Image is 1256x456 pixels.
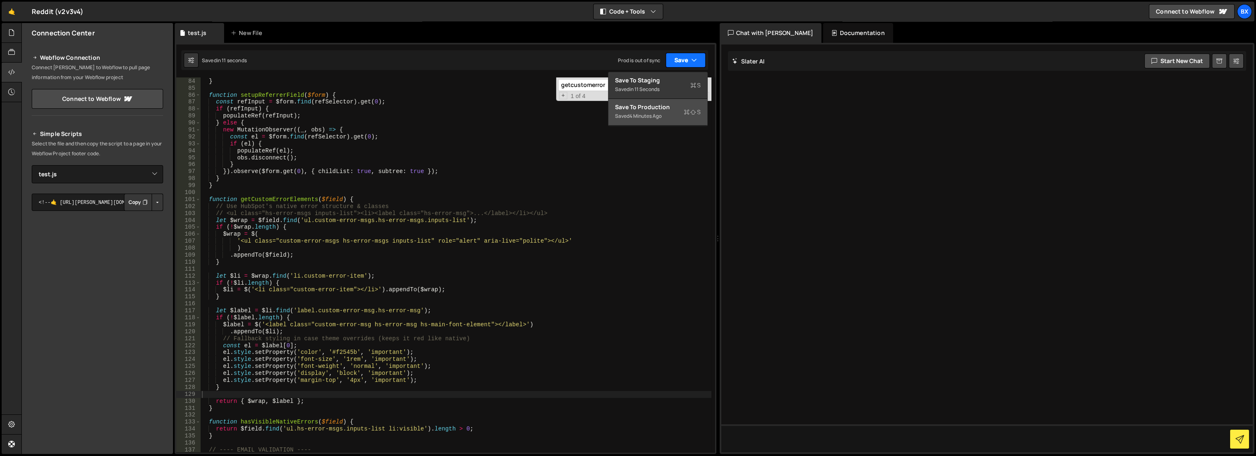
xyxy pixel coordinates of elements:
div: 96 [176,161,201,168]
div: 103 [176,210,201,217]
div: 91 [176,126,201,133]
div: New File [231,29,265,37]
div: 126 [176,370,201,377]
div: 131 [176,405,201,412]
div: 84 [176,78,201,85]
div: 116 [176,300,201,307]
div: 101 [176,196,201,203]
div: 106 [176,231,201,238]
p: Select the file and then copy the script to a page in your Webflow Project footer code. [32,139,163,159]
div: 130 [176,398,201,405]
div: 135 [176,433,201,440]
div: Reddit (v2v3v4) [32,7,83,16]
div: 95 [176,154,201,161]
div: 87 [176,98,201,105]
div: 110 [176,259,201,266]
div: Save to Production [615,103,701,111]
a: Connect to Webflow [32,89,163,109]
div: 133 [176,419,201,426]
div: 129 [176,391,201,398]
div: 85 [176,85,201,92]
div: 124 [176,356,201,363]
div: in 11 seconds [629,86,660,93]
div: 120 [176,328,201,335]
div: 117 [176,307,201,314]
div: 89 [176,112,201,119]
span: Search In Selection [704,92,709,100]
iframe: YouTube video player [32,224,164,299]
div: in 11 seconds [217,57,247,64]
div: 118 [176,314,201,321]
div: Code + Tools [608,72,708,126]
div: Saved [615,84,701,94]
div: Button group with nested dropdown [124,194,163,211]
div: 127 [176,377,201,384]
div: 99 [176,182,201,189]
div: 97 [176,168,201,175]
div: Prod is out of sync [617,57,660,64]
div: 113 [176,280,201,287]
div: 4 minutes ago [629,112,662,119]
textarea: <!--🤙 [URL][PERSON_NAME][DOMAIN_NAME]> <script>document.addEventListener("DOMContentLoaded", func... [32,194,163,211]
div: 104 [176,217,201,224]
div: 114 [176,286,201,293]
div: 134 [176,426,201,433]
button: Save [666,53,706,68]
h2: Webflow Connection [32,53,163,63]
div: 102 [176,203,201,210]
span: 1 of 4 [567,93,589,100]
a: 🤙 [2,2,22,21]
div: Saved [615,111,701,121]
h2: Connection Center [32,28,95,37]
div: 115 [176,293,201,300]
div: 90 [176,119,201,126]
div: 92 [176,133,201,140]
p: Connect [PERSON_NAME] to Webflow to pull page information from your Webflow project [32,63,163,82]
div: Documentation [823,23,893,43]
div: Saved [202,57,247,64]
button: Code + Tools [594,4,663,19]
div: test.js [188,29,206,37]
div: 86 [176,92,201,99]
button: Save to StagingS Savedin 11 seconds [608,72,707,99]
span: S [690,81,701,89]
div: 108 [176,245,201,252]
input: Search for [558,79,662,91]
div: 100 [176,189,201,196]
div: 112 [176,273,201,280]
span: S [684,108,701,116]
iframe: YouTube video player [32,304,164,378]
a: Connect to Webflow [1149,4,1235,19]
div: 111 [176,266,201,273]
button: Copy [124,194,152,211]
div: 123 [176,349,201,356]
div: 98 [176,175,201,182]
span: Toggle Replace mode [559,92,568,100]
div: 132 [176,412,201,419]
a: BX [1237,4,1252,19]
h2: Simple Scripts [32,129,163,139]
div: 88 [176,105,201,112]
div: 94 [176,147,201,154]
div: 109 [176,252,201,259]
div: 119 [176,321,201,328]
div: 93 [176,140,201,147]
div: Chat with [PERSON_NAME] [720,23,822,43]
div: 122 [176,342,201,349]
div: 107 [176,238,201,245]
div: 136 [176,440,201,447]
div: Save to Staging [615,76,701,84]
button: Start new chat [1144,54,1210,68]
div: 105 [176,224,201,231]
div: 128 [176,384,201,391]
div: 121 [176,335,201,342]
button: Save to ProductionS Saved4 minutes ago [608,99,707,126]
h2: Slater AI [732,57,765,65]
div: 125 [176,363,201,370]
div: 137 [176,447,201,454]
